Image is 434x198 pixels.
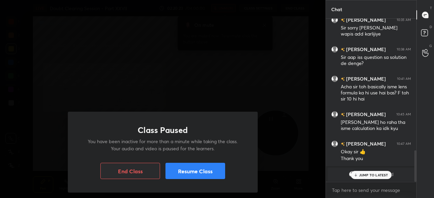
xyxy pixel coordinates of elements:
[331,75,338,82] img: default.png
[331,140,338,147] img: default.png
[341,18,345,22] img: no-rating-badge.077c3623.svg
[359,173,388,177] p: JUMP TO LATEST
[341,149,411,155] div: Okay sir 👍
[397,18,411,22] div: 10:35 AM
[345,16,386,23] h6: [PERSON_NAME]
[397,47,411,51] div: 10:38 AM
[430,24,432,29] p: D
[345,140,386,147] h6: [PERSON_NAME]
[345,75,386,82] h6: [PERSON_NAME]
[341,54,411,67] div: Sir aap iss question sa solution de denge?
[341,113,345,116] img: no-rating-badge.077c3623.svg
[331,111,338,118] img: default.png
[397,77,411,81] div: 10:41 AM
[341,77,345,81] img: no-rating-badge.077c3623.svg
[326,19,416,182] div: grid
[430,5,432,10] p: T
[331,17,338,23] img: default.png
[397,142,411,146] div: 10:47 AM
[345,46,386,53] h6: [PERSON_NAME]
[341,142,345,146] img: no-rating-badge.077c3623.svg
[349,171,356,178] img: default.png
[84,138,241,152] p: You have been inactive for more than a minute while taking the class. Your audio and video is pau...
[345,111,386,118] h6: [PERSON_NAME]
[100,163,160,179] button: End Class
[138,125,188,135] h1: Class Paused
[331,46,338,53] img: default.png
[341,155,411,162] div: Thank you
[341,119,411,132] div: [PERSON_NAME] ho raha tha isme calculation ka idk kyu
[341,84,411,103] div: Acha sir toh basically isme lens formula ka hi use hai bas? F toh sir 10 hi hai
[429,43,432,48] p: G
[396,112,411,116] div: 10:45 AM
[165,163,225,179] button: Resume Class
[341,25,411,38] div: Sir sorry [PERSON_NAME] wapis add karlijiye
[326,0,348,18] p: Chat
[341,48,345,51] img: no-rating-badge.077c3623.svg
